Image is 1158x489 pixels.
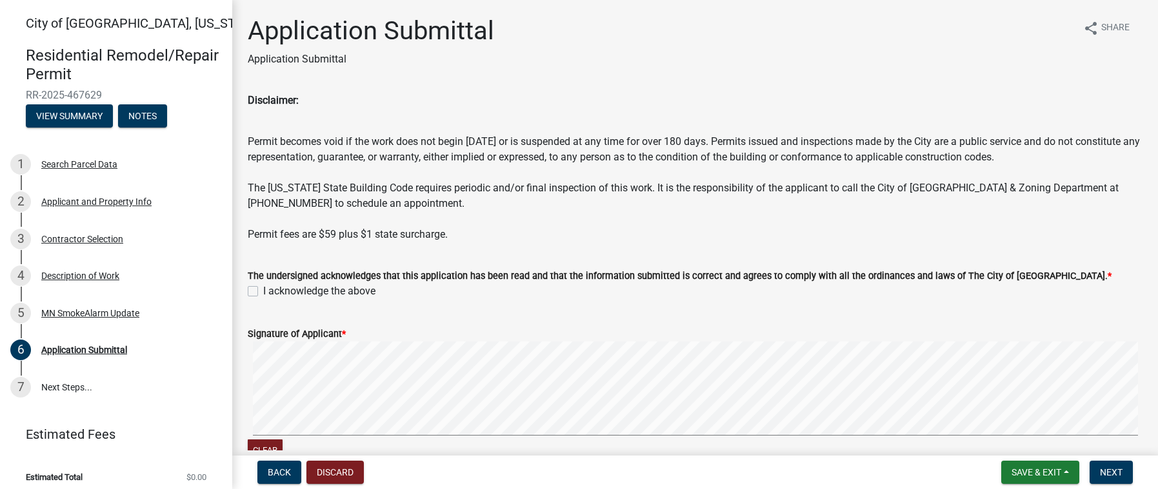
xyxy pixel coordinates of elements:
wm-modal-confirm: Notes [118,111,167,122]
button: Discard [306,461,364,484]
div: 3 [10,229,31,249]
p: Permit becomes void if the work does not begin [DATE] or is suspended at any time for over 180 da... [248,134,1143,242]
div: 2 [10,191,31,212]
div: Description of Work [41,271,119,280]
span: $0.00 [186,473,206,481]
h1: Application Submittal [248,15,494,46]
label: The undersigned acknowledges that this application has been read and that the information submitt... [248,272,1112,281]
button: Back [257,461,301,484]
button: View Summary [26,104,113,128]
a: Estimated Fees [10,421,212,447]
div: Search Parcel Data [41,160,117,169]
span: Share [1101,21,1130,36]
span: Estimated Total [26,473,83,481]
label: Signature of Applicant [248,330,346,339]
div: Application Submittal [41,345,127,354]
div: 5 [10,303,31,323]
div: 1 [10,154,31,175]
div: 7 [10,377,31,398]
span: RR-2025-467629 [26,89,206,101]
button: shareShare [1073,15,1140,41]
h4: Residential Remodel/Repair Permit [26,46,222,84]
div: 6 [10,340,31,360]
strong: Disclaimer: [248,94,299,106]
button: Notes [118,104,167,128]
span: City of [GEOGRAPHIC_DATA], [US_STATE] [26,15,261,31]
button: Next [1090,461,1133,484]
div: 4 [10,265,31,286]
span: Save & Exit [1012,467,1061,477]
button: Clear [248,439,283,461]
span: Back [268,467,291,477]
i: share [1083,21,1099,36]
p: Application Submittal [248,52,494,67]
div: Contractor Selection [41,235,123,244]
div: Applicant and Property Info [41,197,152,206]
wm-modal-confirm: Summary [26,111,113,122]
span: Next [1100,467,1123,477]
div: MN SmokeAlarm Update [41,309,139,318]
label: I acknowledge the above [263,283,375,299]
button: Save & Exit [1001,461,1079,484]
